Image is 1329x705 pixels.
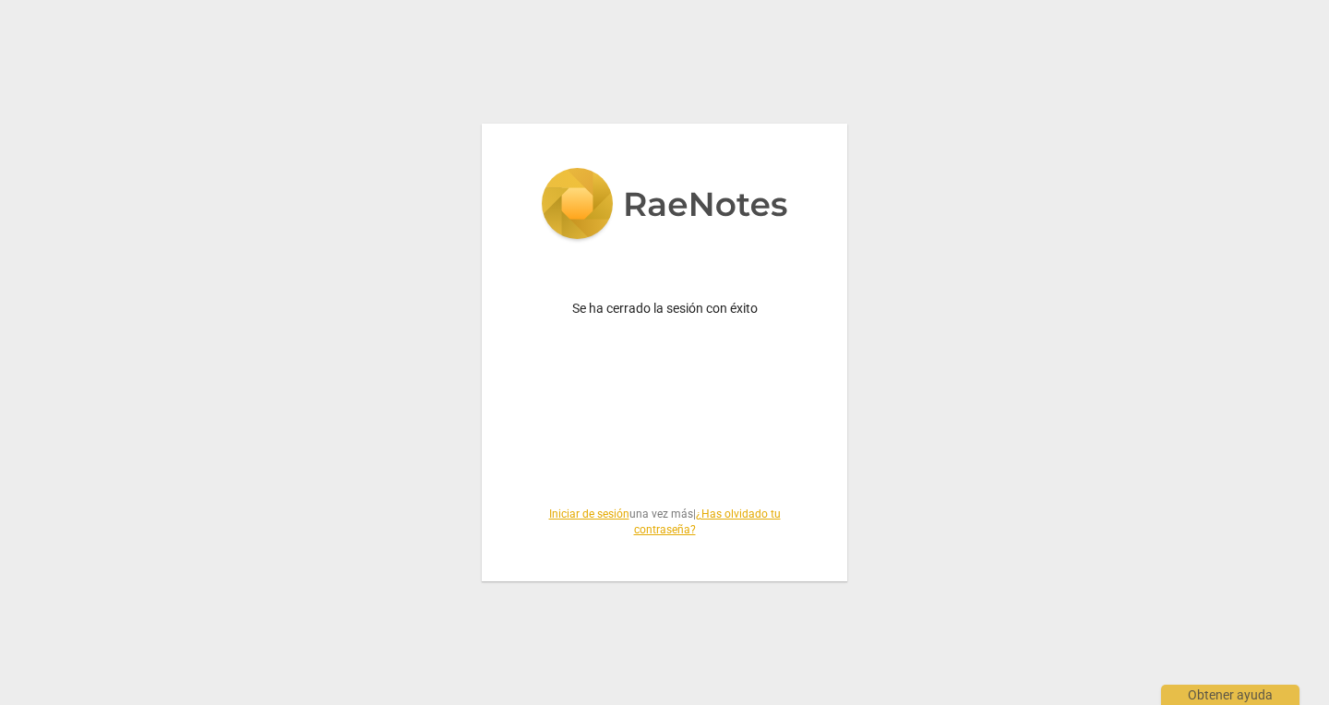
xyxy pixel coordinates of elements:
[541,168,788,244] img: 5ac2273c67554f335776073100b6d88f.svg
[526,299,803,318] p: Se ha cerrado la sesión con éxito
[549,508,629,520] a: Iniciar de sesión
[1161,685,1299,705] div: Obtener ayuda
[526,507,803,537] span: una vez más |
[634,508,781,536] a: ¿Has olvidado tu contraseña?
